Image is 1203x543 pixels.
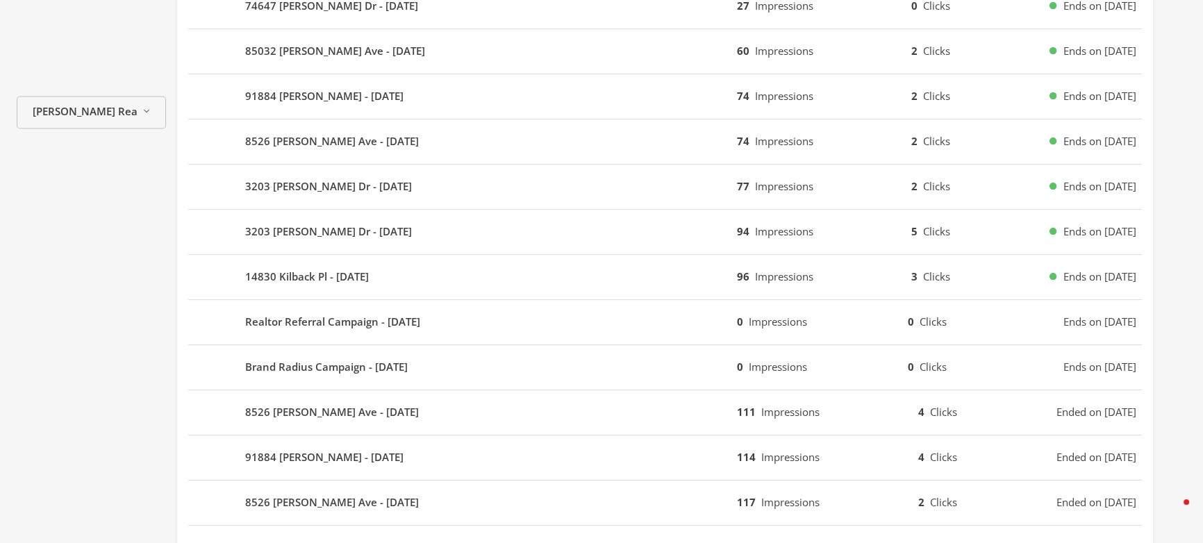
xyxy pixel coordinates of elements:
[188,306,1142,339] button: Realtor Referral Campaign - [DATE]0Impressions0ClicksEnds on [DATE]
[17,97,166,129] button: [PERSON_NAME] Realty
[918,405,924,419] b: 4
[736,405,755,419] b: 111
[736,450,755,464] b: 114
[918,450,924,464] b: 4
[188,351,1142,384] button: Brand Radius Campaign - [DATE]0Impressions0ClicksEnds on [DATE]
[736,89,749,103] b: 74
[1063,269,1136,285] span: Ends on [DATE]
[930,495,957,509] span: Clicks
[911,269,918,283] b: 3
[923,89,950,103] span: Clicks
[188,170,1142,203] button: 3203 [PERSON_NAME] Dr - [DATE]77Impressions2ClicksEnds on [DATE]
[754,44,813,58] span: Impressions
[754,89,813,103] span: Impressions
[930,450,957,464] span: Clicks
[245,404,419,420] b: 8526 [PERSON_NAME] Ave - [DATE]
[748,315,806,328] span: Impressions
[923,44,950,58] span: Clicks
[911,224,918,238] b: 5
[920,315,947,328] span: Clicks
[736,360,742,374] b: 0
[920,360,947,374] span: Clicks
[736,495,755,509] b: 117
[245,43,425,59] b: 85032 [PERSON_NAME] Ave - [DATE]
[1063,224,1136,240] span: Ends on [DATE]
[754,134,813,148] span: Impressions
[761,405,819,419] span: Impressions
[736,179,749,193] b: 77
[1056,449,1136,465] span: Ended on [DATE]
[245,178,412,194] b: 3203 [PERSON_NAME] Dr - [DATE]
[188,215,1142,249] button: 3203 [PERSON_NAME] Dr - [DATE]94Impressions5ClicksEnds on [DATE]
[1156,496,1189,529] iframe: Intercom live chat
[908,315,914,328] b: 0
[188,396,1142,429] button: 8526 [PERSON_NAME] Ave - [DATE]111Impressions4ClicksEnded on [DATE]
[1063,178,1136,194] span: Ends on [DATE]
[245,269,369,285] b: 14830 Kilback Pl - [DATE]
[754,269,813,283] span: Impressions
[245,314,420,330] b: Realtor Referral Campaign - [DATE]
[918,495,924,509] b: 2
[245,88,404,104] b: 91884 [PERSON_NAME] - [DATE]
[923,224,950,238] span: Clicks
[1056,404,1136,420] span: Ended on [DATE]
[1063,359,1136,375] span: Ends on [DATE]
[1063,88,1136,104] span: Ends on [DATE]
[245,359,408,375] b: Brand Radius Campaign - [DATE]
[188,486,1142,519] button: 8526 [PERSON_NAME] Ave - [DATE]117Impressions2ClicksEnded on [DATE]
[188,125,1142,158] button: 8526 [PERSON_NAME] Ave - [DATE]74Impressions2ClicksEnds on [DATE]
[245,133,419,149] b: 8526 [PERSON_NAME] Ave - [DATE]
[736,269,749,283] b: 96
[245,494,419,510] b: 8526 [PERSON_NAME] Ave - [DATE]
[930,405,957,419] span: Clicks
[923,269,950,283] span: Clicks
[911,179,918,193] b: 2
[761,450,819,464] span: Impressions
[736,315,742,328] b: 0
[1063,43,1136,59] span: Ends on [DATE]
[188,441,1142,474] button: 91884 [PERSON_NAME] - [DATE]114Impressions4ClicksEnded on [DATE]
[1063,133,1136,149] span: Ends on [DATE]
[245,224,412,240] b: 3203 [PERSON_NAME] Dr - [DATE]
[188,80,1142,113] button: 91884 [PERSON_NAME] - [DATE]74Impressions2ClicksEnds on [DATE]
[754,224,813,238] span: Impressions
[188,35,1142,68] button: 85032 [PERSON_NAME] Ave - [DATE]60Impressions2ClicksEnds on [DATE]
[1056,494,1136,510] span: Ended on [DATE]
[911,44,918,58] b: 2
[908,360,914,374] b: 0
[245,449,404,465] b: 91884 [PERSON_NAME] - [DATE]
[736,44,749,58] b: 60
[736,134,749,148] b: 74
[754,179,813,193] span: Impressions
[923,179,950,193] span: Clicks
[911,89,918,103] b: 2
[33,103,137,119] span: [PERSON_NAME] Realty
[911,134,918,148] b: 2
[923,134,950,148] span: Clicks
[748,360,806,374] span: Impressions
[761,495,819,509] span: Impressions
[188,260,1142,294] button: 14830 Kilback Pl - [DATE]96Impressions3ClicksEnds on [DATE]
[1063,314,1136,330] span: Ends on [DATE]
[736,224,749,238] b: 94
